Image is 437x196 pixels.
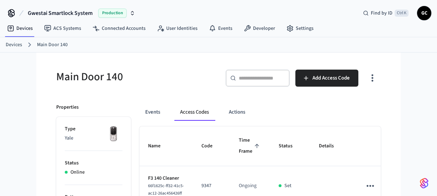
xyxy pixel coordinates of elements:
button: Add Access Code [295,70,358,87]
p: Properties [56,104,79,111]
a: Settings [281,22,319,35]
a: User Identities [151,22,203,35]
div: ant example [139,104,381,121]
h5: Main Door 140 [56,70,214,84]
span: Time Frame [239,135,262,157]
a: Devices [6,41,22,49]
p: F3 140 Cleaner [148,175,184,182]
span: Details [319,141,343,152]
p: Yale [65,135,122,142]
span: Add Access Code [312,73,350,83]
span: Gwestai Smartlock System [28,9,93,17]
span: Find by ID [371,10,393,17]
img: Yale Assure Touchscreen Wifi Smart Lock, Satin Nickel, Front [105,125,122,143]
p: Set [284,182,291,190]
button: Access Codes [174,104,215,121]
button: GC [417,6,431,20]
p: Status [65,159,122,167]
p: 9347 [201,182,222,190]
button: Actions [223,104,251,121]
a: ACS Systems [38,22,87,35]
span: Status [279,141,302,152]
span: Name [148,141,170,152]
a: Devices [1,22,38,35]
span: Code [201,141,222,152]
p: Type [65,125,122,133]
a: Developer [238,22,281,35]
a: Main Door 140 [37,41,68,49]
img: SeamLogoGradient.69752ec5.svg [420,178,428,189]
span: Ctrl K [395,10,409,17]
button: Events [139,104,166,121]
div: Find by IDCtrl K [357,7,414,20]
p: Online [70,169,85,176]
a: Connected Accounts [87,22,151,35]
span: GC [418,7,431,20]
a: Events [203,22,238,35]
span: Production [98,9,127,18]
